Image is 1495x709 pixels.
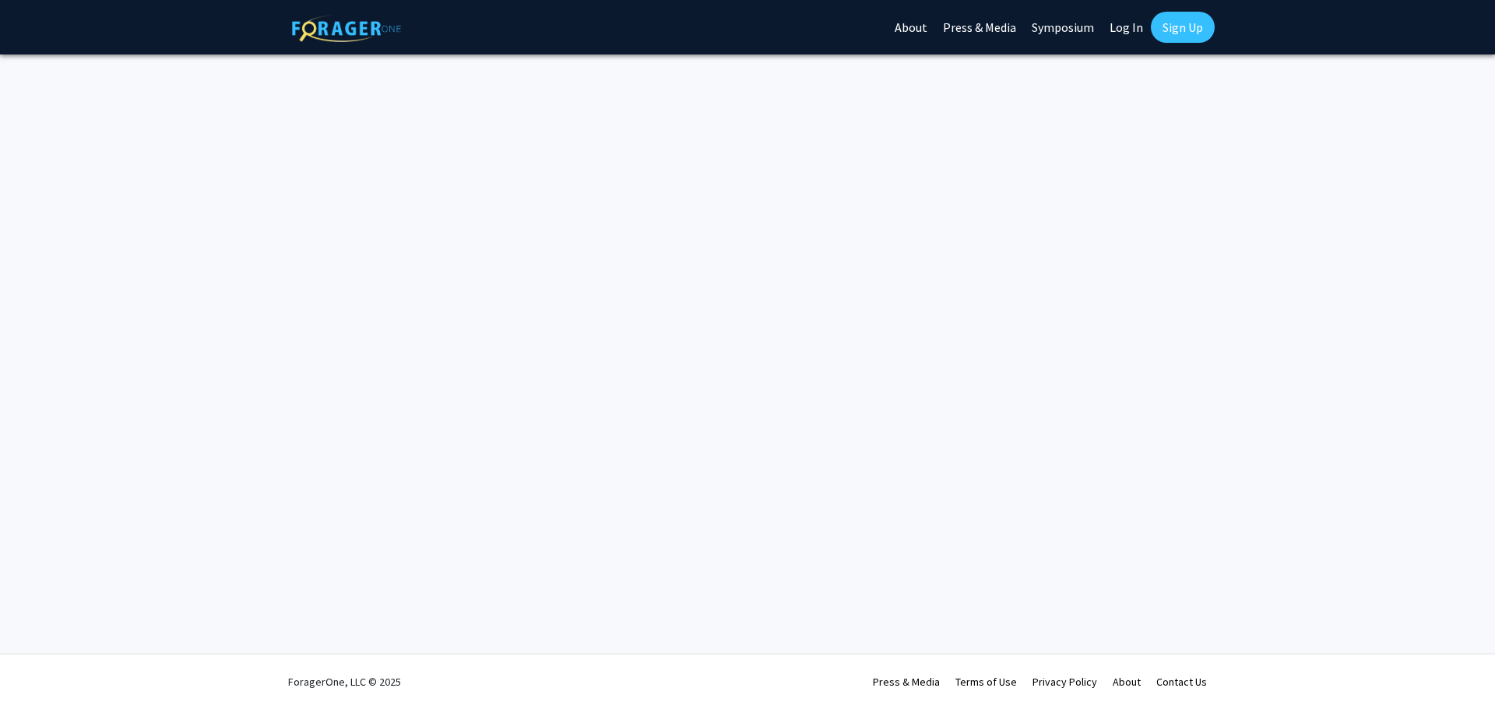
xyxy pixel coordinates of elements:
a: Privacy Policy [1032,675,1097,689]
a: Terms of Use [955,675,1017,689]
img: ForagerOne Logo [292,15,401,42]
a: Press & Media [873,675,940,689]
a: About [1113,675,1141,689]
a: Sign Up [1151,12,1215,43]
div: ForagerOne, LLC © 2025 [288,655,401,709]
a: Contact Us [1156,675,1207,689]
